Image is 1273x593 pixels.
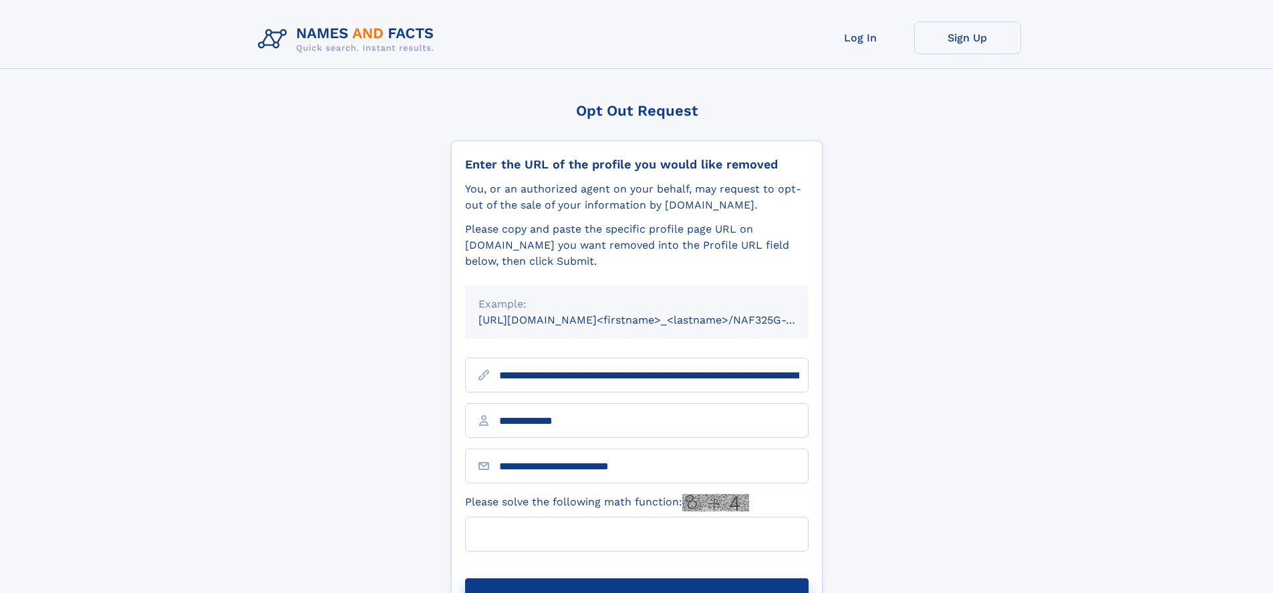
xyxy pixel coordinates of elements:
[807,21,914,54] a: Log In
[478,314,834,326] small: [URL][DOMAIN_NAME]<firstname>_<lastname>/NAF325G-xxxxxxxx
[451,102,823,119] div: Opt Out Request
[253,21,445,57] img: Logo Names and Facts
[465,157,809,172] div: Enter the URL of the profile you would like removed
[478,296,795,312] div: Example:
[465,221,809,269] div: Please copy and paste the specific profile page URL on [DOMAIN_NAME] you want removed into the Pr...
[465,181,809,213] div: You, or an authorized agent on your behalf, may request to opt-out of the sale of your informatio...
[914,21,1021,54] a: Sign Up
[465,494,749,511] label: Please solve the following math function:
